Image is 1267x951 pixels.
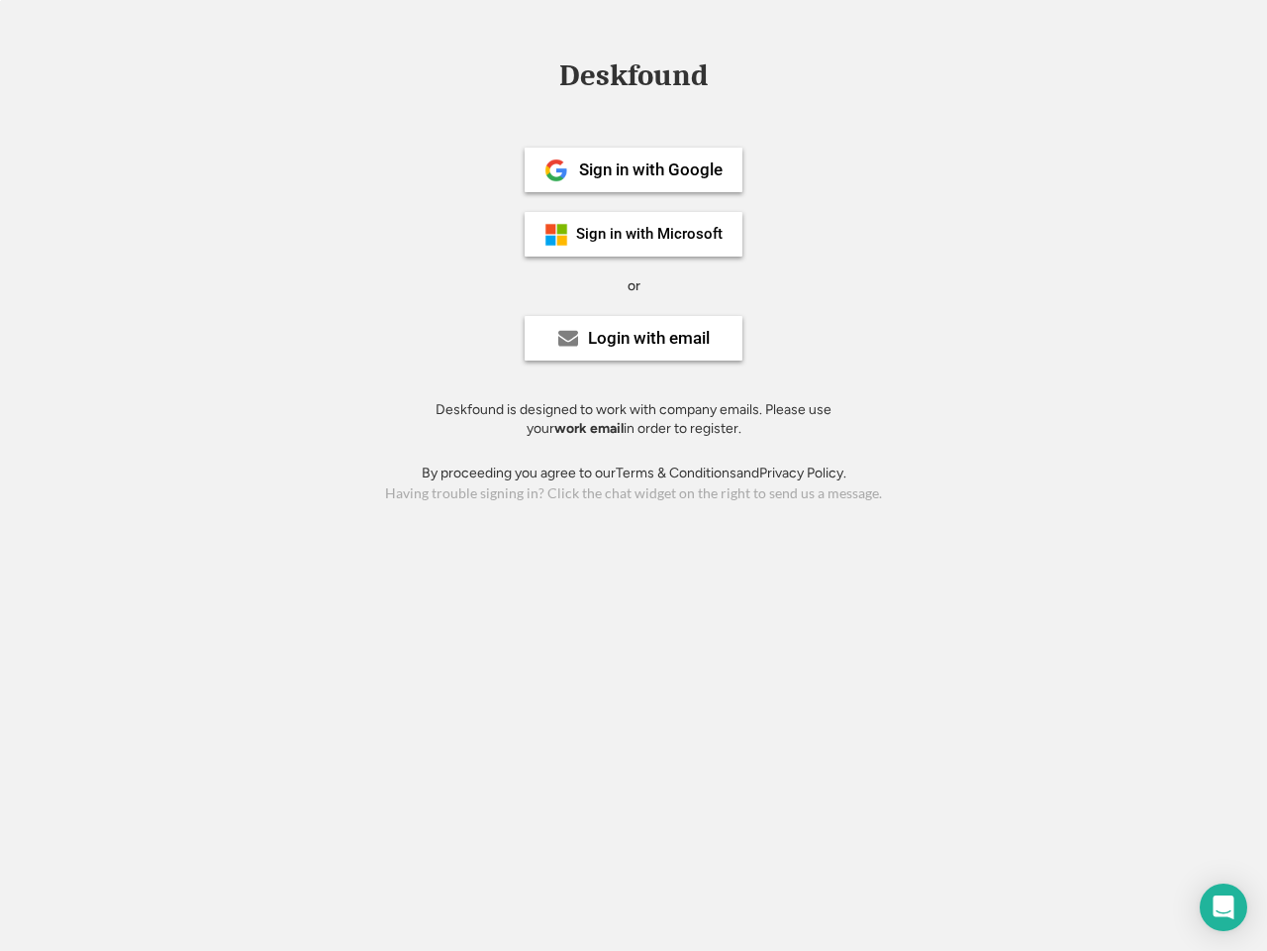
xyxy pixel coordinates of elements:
div: Sign in with Microsoft [576,227,723,242]
img: 1024px-Google__G__Logo.svg.png [544,158,568,182]
a: Privacy Policy. [759,465,846,481]
div: By proceeding you agree to our and [422,464,846,483]
img: ms-symbollockup_mssymbol_19.png [544,223,568,247]
div: or [628,276,640,296]
div: Deskfound is designed to work with company emails. Please use your in order to register. [411,400,856,439]
div: Deskfound [549,60,718,91]
a: Terms & Conditions [616,465,736,481]
div: Open Intercom Messenger [1200,884,1247,931]
strong: work email [554,420,624,437]
div: Sign in with Google [579,161,723,178]
div: Login with email [588,330,710,347]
